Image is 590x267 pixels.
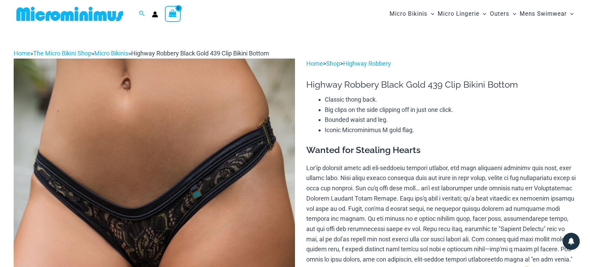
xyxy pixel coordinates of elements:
[325,94,576,105] li: Classic thong back.
[325,105,576,115] li: Big clips on the side clipping off in just one click.
[479,5,486,23] span: Menu Toggle
[326,60,340,67] a: Shop
[152,11,158,17] a: Account icon link
[518,3,575,24] a: Mens SwimwearMenu ToggleMenu Toggle
[306,60,323,67] a: Home
[343,60,391,67] a: Highway Robbery
[165,6,181,22] a: View Shopping Cart, empty
[306,79,576,90] h1: Highway Robbery Black Gold 439 Clip Bikini Bottom
[14,6,126,22] img: MM SHOP LOGO FLAT
[488,3,518,24] a: OutersMenu ToggleMenu Toggle
[131,50,269,57] span: Highway Robbery Black Gold 439 Clip Bikini Bottom
[306,144,576,156] h3: Wanted for Stealing Hearts
[325,125,576,135] li: Iconic Microminimus M gold flag.
[438,5,479,23] span: Micro Lingerie
[94,50,128,57] a: Micro Bikinis
[14,50,269,57] span: » » »
[520,5,567,23] span: Mens Swimwear
[436,3,488,24] a: Micro LingerieMenu ToggleMenu Toggle
[325,115,576,125] li: Bounded waist and leg.
[388,3,436,24] a: Micro BikinisMenu ToggleMenu Toggle
[14,50,30,57] a: Home
[33,50,92,57] a: The Micro Bikini Shop
[490,5,509,23] span: Outers
[427,5,434,23] span: Menu Toggle
[509,5,516,23] span: Menu Toggle
[306,59,576,69] p: > >
[387,2,576,25] nav: Site Navigation
[390,5,427,23] span: Micro Bikinis
[139,10,145,18] a: Search icon link
[567,5,574,23] span: Menu Toggle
